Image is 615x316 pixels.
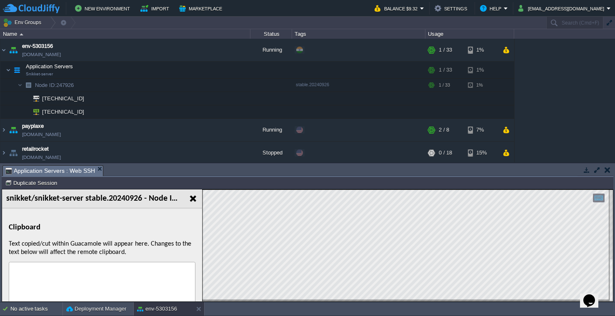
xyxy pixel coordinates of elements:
[1,29,250,39] div: Name
[22,130,61,139] a: [DOMAIN_NAME]
[41,95,85,102] a: [TECHNICAL_ID]
[22,50,61,59] a: [DOMAIN_NAME]
[35,82,56,88] span: Node ID:
[6,62,11,78] img: AMDAwAAAACH5BAEAAAAALAAAAAABAAEAAAICRAEAOw==
[435,3,470,13] button: Settings
[41,109,85,115] a: [TECHNICAL_ID]
[22,122,44,130] a: payplaxe
[25,63,74,70] span: Application Servers
[22,79,34,92] img: AMDAwAAAACH5BAEAAAAALAAAAAABAAEAAAICRAEAOw==
[439,62,452,78] div: 1 / 33
[22,42,53,50] a: env-5303156
[0,119,7,141] img: AMDAwAAAACH5BAEAAAAALAAAAAABAAEAAAICRAEAOw==
[296,82,329,87] span: stable.20240926
[22,92,27,105] img: AMDAwAAAACH5BAEAAAAALAAAAAABAAEAAAICRAEAOw==
[41,92,85,105] span: [TECHNICAL_ID]
[5,179,60,187] button: Duplicate Session
[250,119,292,141] div: Running
[3,17,44,28] button: Env Groups
[5,166,95,176] span: Application Servers : Web SSH
[468,79,495,92] div: 1%
[22,153,61,162] a: [DOMAIN_NAME]
[20,33,23,35] img: AMDAwAAAACH5BAEAAAAALAAAAAABAAEAAAICRAEAOw==
[66,305,126,313] button: Deployment Manager
[468,62,495,78] div: 1%
[439,39,452,61] div: 1 / 33
[26,72,53,77] span: Snikket-server
[251,29,292,39] div: Status
[17,79,22,92] img: AMDAwAAAACH5BAEAAAAALAAAAAABAAEAAAICRAEAOw==
[7,39,19,61] img: AMDAwAAAACH5BAEAAAAALAAAAAABAAEAAAICRAEAOw==
[480,3,504,13] button: Help
[22,145,49,153] a: retailrocket
[11,62,23,78] img: AMDAwAAAACH5BAEAAAAALAAAAAABAAEAAAICRAEAOw==
[0,39,7,61] img: AMDAwAAAACH5BAEAAAAALAAAAAABAAEAAAICRAEAOw==
[7,25,193,50] h3: Clipboard
[25,63,74,70] a: Application ServersSnikket-server
[75,3,132,13] button: New Environment
[10,302,62,316] div: No active tasks
[250,39,292,61] div: Running
[7,119,19,141] img: AMDAwAAAACH5BAEAAAAALAAAAAABAAEAAAICRAEAOw==
[439,79,450,92] div: 1 / 33
[27,105,39,118] img: AMDAwAAAACH5BAEAAAAALAAAAAABAAEAAAICRAEAOw==
[518,3,607,13] button: [EMAIL_ADDRESS][DOMAIN_NAME]
[468,119,495,141] div: 7%
[580,283,607,308] iframe: chat widget
[7,50,193,67] p: Text copied/cut within Guacamole will appear here. Changes to the text below will affect the remo...
[34,82,75,89] span: 247926
[22,105,27,118] img: AMDAwAAAACH5BAEAAAAALAAAAAABAAEAAAICRAEAOw==
[34,82,75,89] a: Node ID:247926
[426,29,514,39] div: Usage
[7,142,19,164] img: AMDAwAAAACH5BAEAAAAALAAAAAABAAEAAAICRAEAOw==
[140,3,172,13] button: Import
[468,39,495,61] div: 1%
[468,142,495,164] div: 15%
[439,142,452,164] div: 0 / 18
[41,105,85,118] span: [TECHNICAL_ID]
[0,142,7,164] img: AMDAwAAAACH5BAEAAAAALAAAAAABAAEAAAICRAEAOw==
[179,3,225,13] button: Marketplace
[250,142,292,164] div: Stopped
[439,119,449,141] div: 2 / 8
[27,92,39,105] img: AMDAwAAAACH5BAEAAAAALAAAAAABAAEAAAICRAEAOw==
[137,305,177,313] button: env-5303156
[375,3,420,13] button: Balance $9.32
[292,29,425,39] div: Tags
[3,3,60,14] img: CloudJiffy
